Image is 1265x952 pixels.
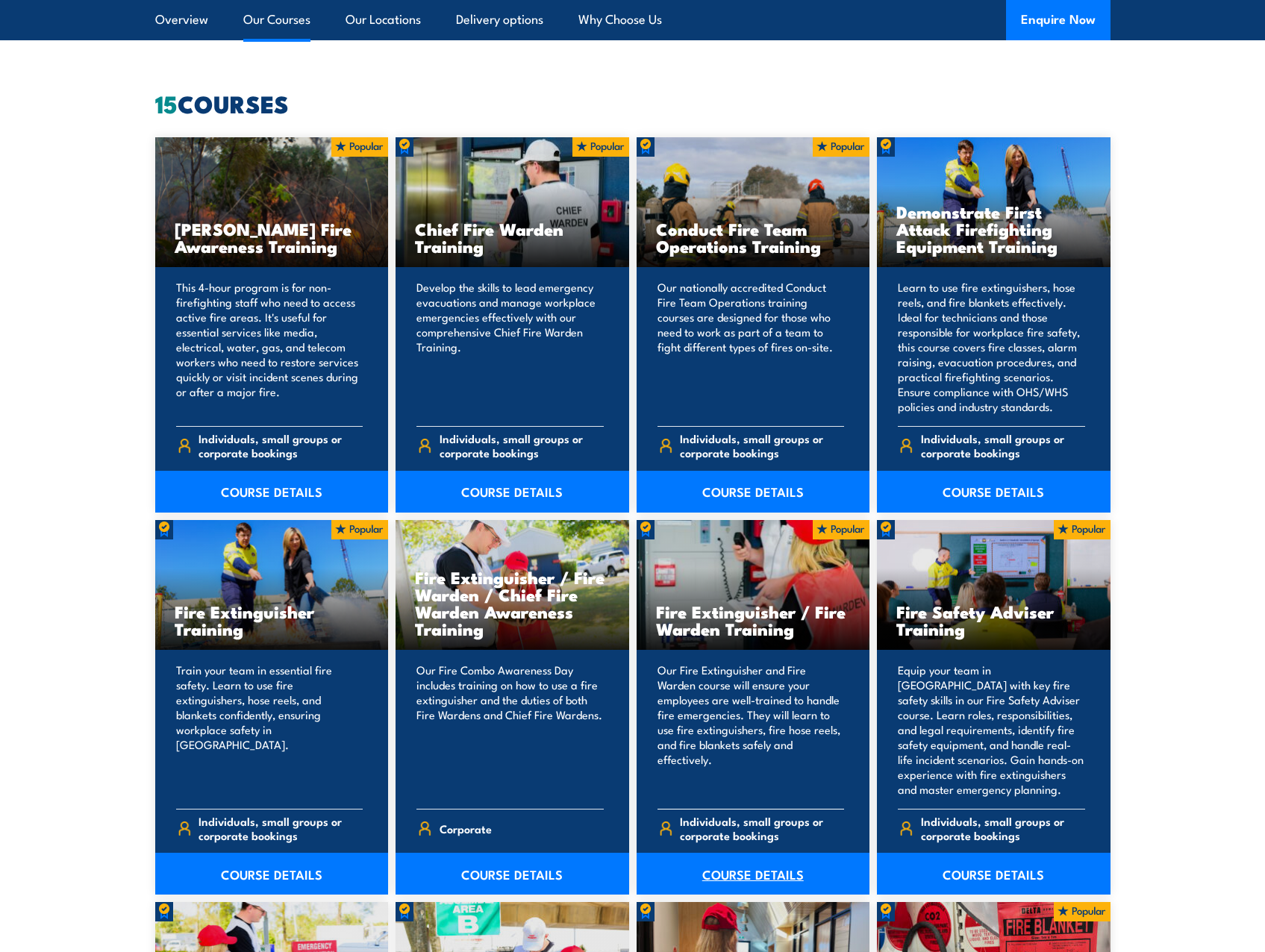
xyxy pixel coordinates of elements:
[658,280,845,414] p: Our nationally accredited Conduct Fire Team Operations training courses are designed for those wh...
[877,471,1111,513] a: COURSE DETAILS
[440,431,604,460] span: Individuals, small groups or corporate bookings
[415,569,610,637] h3: Fire Extinguisher / Fire Warden / Chief Fire Warden Awareness Training
[199,814,363,842] span: Individuals, small groups or corporate bookings
[396,853,629,895] a: COURSE DETAILS
[656,220,851,254] h3: Conduct Fire Team Operations Training
[898,280,1085,414] p: Learn to use fire extinguishers, hose reels, and fire blankets effectively. Ideal for technicians...
[396,471,629,513] a: COURSE DETAILS
[199,431,363,460] span: Individuals, small groups or corporate bookings
[637,471,870,513] a: COURSE DETAILS
[440,817,492,840] span: Corporate
[680,431,844,460] span: Individuals, small groups or corporate bookings
[680,814,844,842] span: Individuals, small groups or corporate bookings
[175,603,369,637] h3: Fire Extinguisher Training
[921,814,1085,842] span: Individuals, small groups or corporate bookings
[155,471,389,513] a: COURSE DETAILS
[896,203,1091,254] h3: Demonstrate First Attack Firefighting Equipment Training
[921,431,1085,460] span: Individuals, small groups or corporate bookings
[877,853,1111,895] a: COURSE DETAILS
[416,663,604,797] p: Our Fire Combo Awareness Day includes training on how to use a fire extinguisher and the duties o...
[155,853,389,895] a: COURSE DETAILS
[658,663,845,797] p: Our Fire Extinguisher and Fire Warden course will ensure your employees are well-trained to handl...
[898,663,1085,797] p: Equip your team in [GEOGRAPHIC_DATA] with key fire safety skills in our Fire Safety Adviser cours...
[176,663,363,797] p: Train your team in essential fire safety. Learn to use fire extinguishers, hose reels, and blanke...
[896,603,1091,637] h3: Fire Safety Adviser Training
[637,853,870,895] a: COURSE DETAILS
[415,220,610,254] h3: Chief Fire Warden Training
[155,93,1111,113] h2: COURSES
[176,280,363,414] p: This 4-hour program is for non-firefighting staff who need to access active fire areas. It's usef...
[656,603,851,637] h3: Fire Extinguisher / Fire Warden Training
[416,280,604,414] p: Develop the skills to lead emergency evacuations and manage workplace emergencies effectively wit...
[155,84,178,122] strong: 15
[175,220,369,254] h3: [PERSON_NAME] Fire Awareness Training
